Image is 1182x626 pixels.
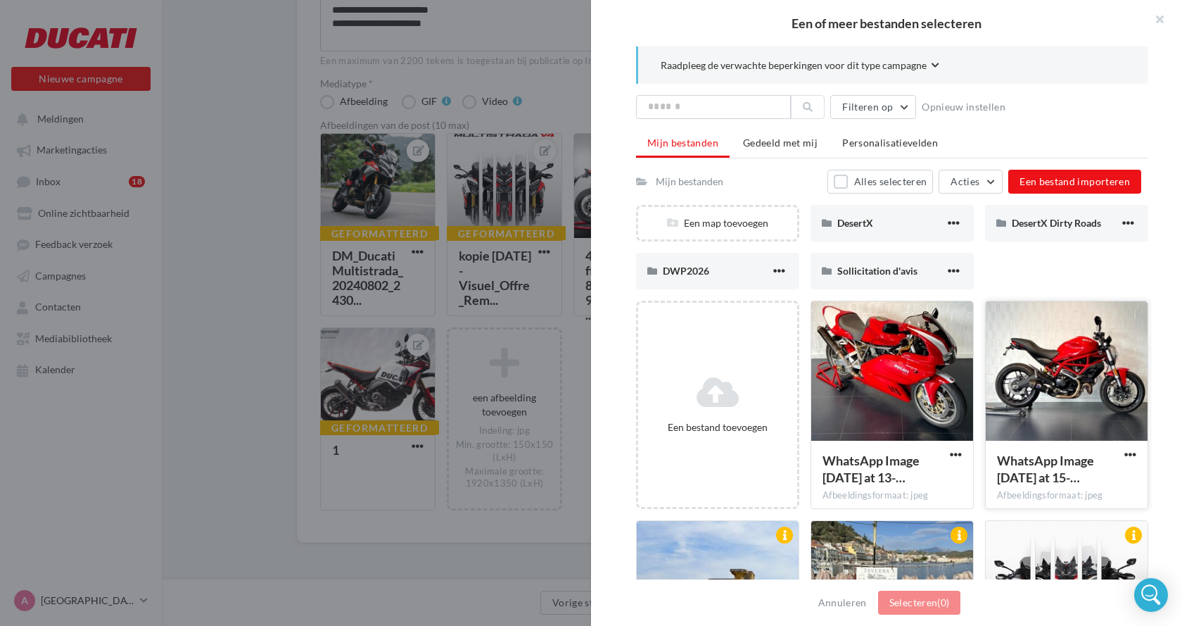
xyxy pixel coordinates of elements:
[822,489,962,502] div: Afbeeldingsformaat: jpeg
[644,420,792,434] div: Een bestand toevoegen
[614,17,1159,30] h2: Een of meer bestanden selecteren
[830,95,916,119] button: Filteren op
[661,58,927,73] span: Raadpleeg de verwachte beperkingen voor dit type campagne
[663,265,709,277] span: DWP2026
[1008,170,1141,194] button: Een bestand importeren
[647,137,718,149] span: Mijn bestanden
[638,216,797,230] div: Een map toevoegen
[1134,578,1168,612] div: Open Intercom Messenger
[813,594,872,611] button: Annuleren
[939,170,1003,194] button: Acties
[842,137,938,149] span: Personalisatievelden
[661,58,939,75] button: Raadpleeg de verwachte beperkingen voor dit type campagne
[1019,175,1130,187] span: Een bestand importeren
[743,137,818,149] span: Gedeeld met mij
[837,217,873,229] span: DesertX
[916,99,1011,115] button: Opnieuw instellen
[997,489,1136,502] div: Afbeeldingsformaat: jpeg
[827,170,933,194] button: Alles selecteren
[878,591,961,615] button: Selecteren(0)
[1012,217,1101,229] span: DesertX Dirty Roads
[937,596,949,608] span: (0)
[822,453,920,485] span: WhatsApp Image 2025-08-29 at 13-28-24
[837,265,917,277] span: Sollicitation d'avis
[997,453,1094,485] span: WhatsApp Image 2025-08-20 at 15-43-19
[951,175,979,187] span: Acties
[656,175,723,189] div: Mijn bestanden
